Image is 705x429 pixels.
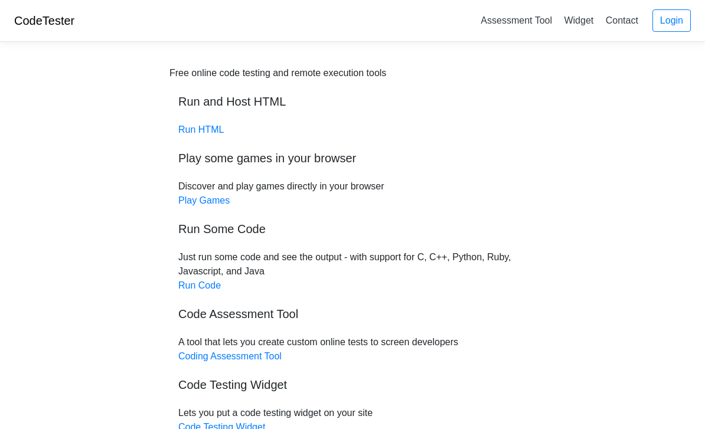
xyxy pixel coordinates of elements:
a: Assessment Tool [476,11,557,30]
h5: Code Assessment Tool [178,307,527,321]
a: Coding Assessment Tool [178,351,282,361]
a: Play Games [178,195,230,205]
a: CodeTester [14,14,74,27]
div: Free online code testing and remote execution tools [169,66,386,80]
a: Widget [559,11,598,30]
h5: Play some games in your browser [178,151,527,165]
a: Run HTML [178,125,224,135]
a: Login [652,9,691,32]
a: Run Code [178,280,221,290]
h5: Run Some Code [178,222,527,236]
a: Contact [601,11,643,30]
h5: Run and Host HTML [178,94,527,109]
h5: Code Testing Widget [178,378,527,392]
